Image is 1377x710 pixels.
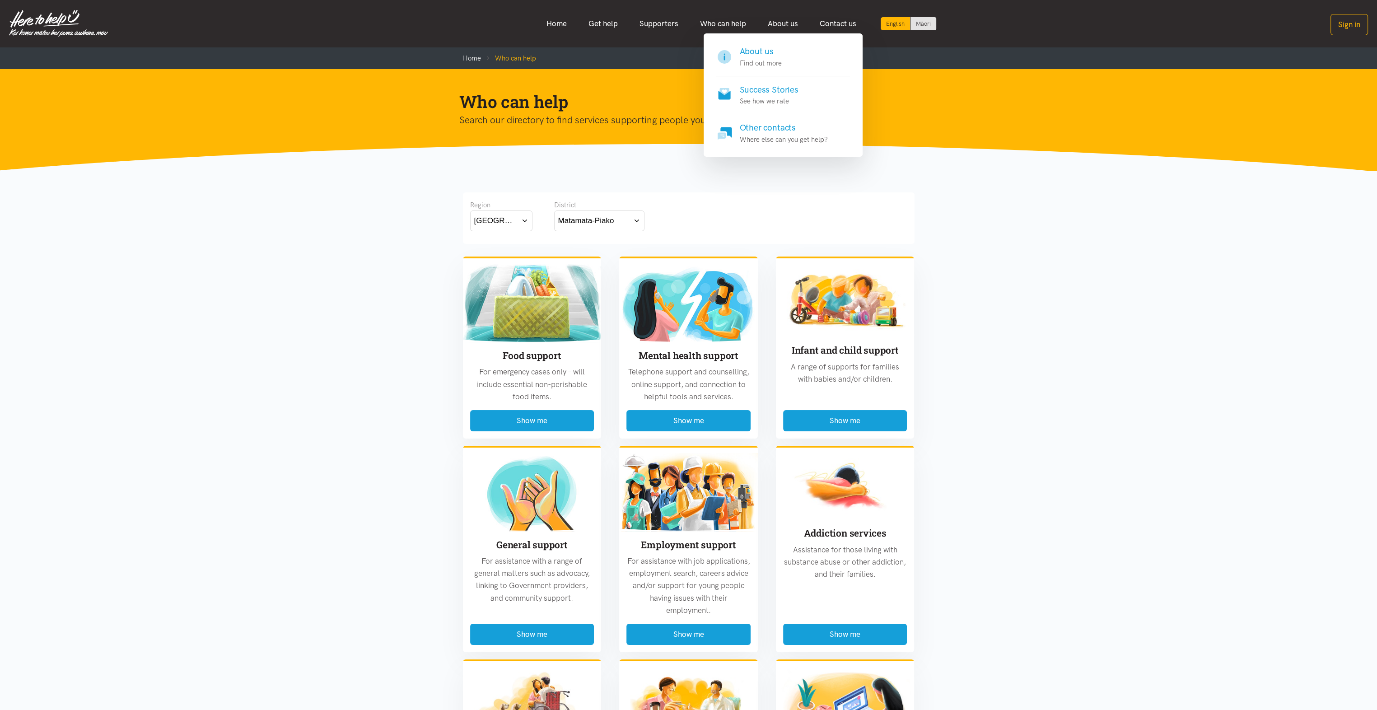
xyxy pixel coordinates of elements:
[689,14,757,33] a: Who can help
[881,17,937,30] div: Language toggle
[470,200,532,210] div: Region
[459,91,904,112] h1: Who can help
[626,349,751,362] h3: Mental health support
[740,96,798,107] p: See how we rate
[554,210,644,231] button: Matamata-Piako
[626,624,751,645] button: Show me
[474,215,518,227] div: [GEOGRAPHIC_DATA]
[470,210,532,231] button: [GEOGRAPHIC_DATA]
[554,200,644,210] div: District
[470,366,594,403] p: For emergency cases only – will include essential non-perishable food items.
[470,624,594,645] button: Show me
[9,10,108,37] img: Home
[1330,14,1368,35] button: Sign in
[626,538,751,551] h3: Employment support
[470,555,594,604] p: For assistance with a range of general matters such as advocacy, linking to Government providers,...
[740,84,798,96] h4: Success Stories
[740,45,782,58] h4: About us
[881,17,910,30] div: Current language
[536,14,578,33] a: Home
[626,366,751,403] p: Telephone support and counselling, online support, and connection to helpful tools and services.
[740,134,828,145] p: Where else can you get help?
[783,410,907,431] button: Show me
[783,624,907,645] button: Show me
[809,14,867,33] a: Contact us
[716,114,850,145] a: Other contacts Where else can you get help?
[716,45,850,76] a: About us Find out more
[783,527,907,540] h3: Addiction services
[783,344,907,357] h3: Infant and child support
[910,17,936,30] a: Switch to Te Reo Māori
[463,54,481,62] a: Home
[470,410,594,431] button: Show me
[626,410,751,431] button: Show me
[470,349,594,362] h3: Food support
[783,361,907,385] p: A range of supports for families with babies and/or children.
[783,544,907,581] p: Assistance for those living with substance abuse or other addiction, and their families.
[716,76,850,115] a: Success Stories See how we rate
[626,555,751,617] p: For assistance with job applications, employment search, careers advice and/or support for young ...
[629,14,689,33] a: Supporters
[757,14,809,33] a: About us
[558,215,614,227] div: Matamata-Piako
[704,33,863,157] div: About us
[470,538,594,551] h3: General support
[740,121,828,134] h4: Other contacts
[481,53,536,64] li: Who can help
[459,112,904,128] p: Search our directory to find services supporting people your area.
[578,14,629,33] a: Get help
[740,58,782,69] p: Find out more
